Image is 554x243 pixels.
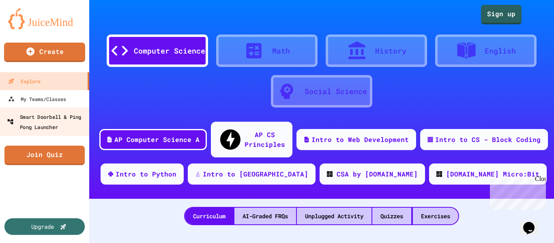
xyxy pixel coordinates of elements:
div: Intro to Python [116,169,176,179]
div: Quizzes [372,208,411,224]
a: Create [4,43,85,62]
div: [DOMAIN_NAME] Micro:Bit [446,169,539,179]
div: English [485,45,516,56]
div: Intro to CS - Block Coding [435,135,541,144]
a: Join Quiz [4,146,85,165]
iframe: chat widget [520,211,546,235]
div: Social Science [305,86,367,97]
div: My Teams/Classes [8,94,66,104]
div: AP Computer Science A [114,135,200,144]
a: Sign up [481,5,522,24]
div: CSA by [DOMAIN_NAME] [337,169,418,179]
img: logo-orange.svg [8,8,81,29]
div: Curriculum [185,208,234,224]
iframe: chat widget [487,175,546,210]
div: AP CS Principles [245,130,285,149]
img: CODE_logo_RGB.png [436,171,442,177]
div: Intro to [GEOGRAPHIC_DATA] [203,169,308,179]
div: Explore [8,76,41,86]
img: CODE_logo_RGB.png [327,171,333,177]
div: Smart Doorbell & Ping Pong Launcher [7,112,87,131]
div: Unplugged Activity [297,208,371,224]
div: Math [272,45,290,56]
div: Upgrade [31,222,54,231]
div: AI-Graded FRQs [234,208,296,224]
div: History [375,45,406,56]
div: Computer Science [134,45,205,56]
div: Intro to Web Development [311,135,409,144]
div: Chat with us now!Close [3,3,56,52]
div: Exercises [413,208,458,224]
